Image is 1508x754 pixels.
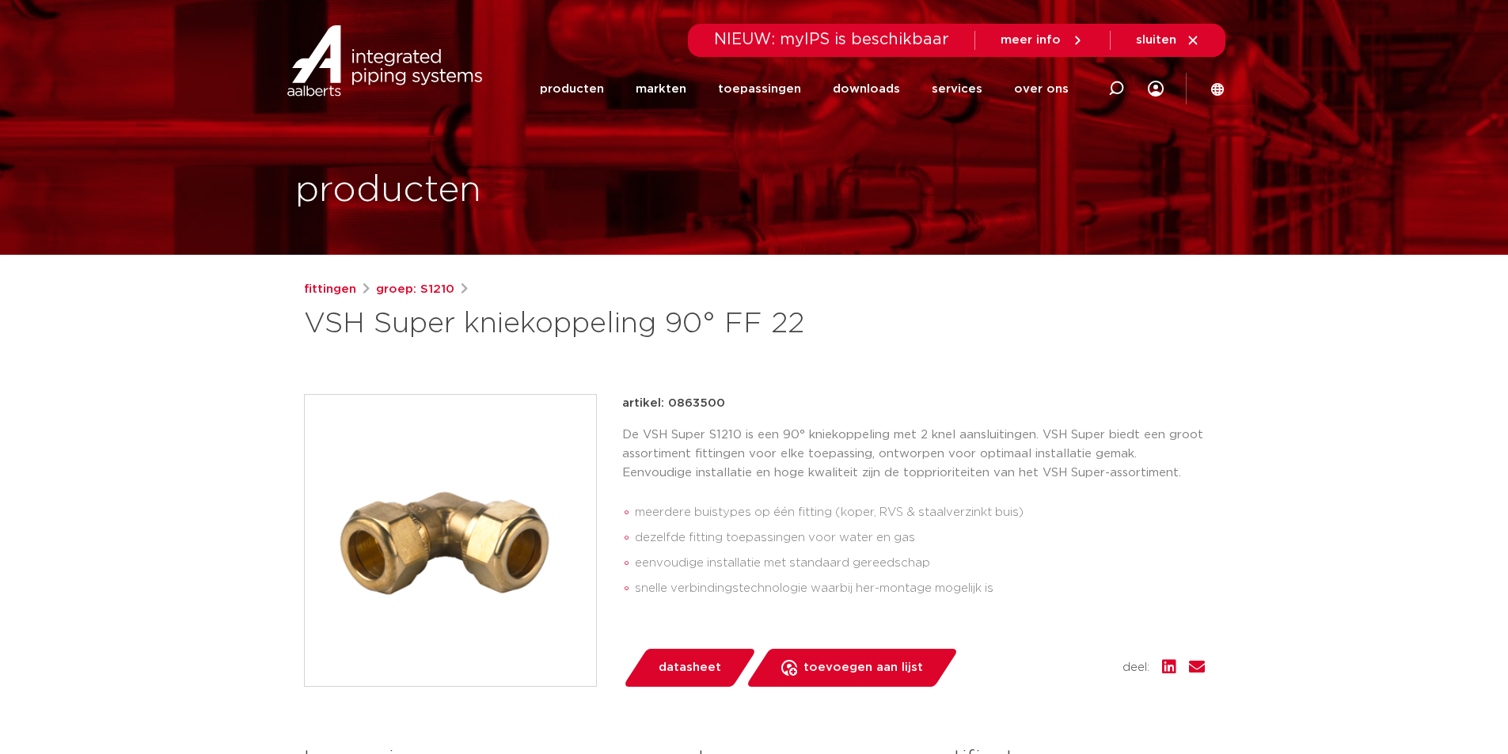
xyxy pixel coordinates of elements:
li: snelle verbindingstechnologie waarbij her-montage mogelijk is [635,576,1205,601]
span: deel: [1122,658,1149,677]
a: over ons [1014,59,1069,119]
h1: VSH Super kniekoppeling 90° FF 22 [304,305,898,343]
a: sluiten [1136,33,1200,47]
div: my IPS [1148,71,1164,106]
a: markten [636,59,686,119]
a: downloads [833,59,900,119]
span: toevoegen aan lijst [803,655,923,680]
img: Product Image for VSH Super kniekoppeling 90° FF 22 [305,395,596,686]
a: services [932,59,982,119]
a: groep: S1210 [376,280,454,299]
a: toepassingen [718,59,801,119]
li: eenvoudige installatie met standaard gereedschap [635,551,1205,576]
a: producten [540,59,604,119]
span: sluiten [1136,34,1176,46]
span: NIEUW: myIPS is beschikbaar [714,32,949,47]
span: meer info [1001,34,1061,46]
span: datasheet [659,655,721,680]
a: meer info [1001,33,1084,47]
li: dezelfde fitting toepassingen voor water en gas [635,525,1205,551]
li: meerdere buistypes op één fitting (koper, RVS & staalverzinkt buis) [635,500,1205,525]
nav: Menu [540,59,1069,119]
a: datasheet [622,649,757,687]
a: fittingen [304,280,356,299]
h1: producten [295,165,481,216]
p: artikel: 0863500 [622,394,725,413]
p: De VSH Super S1210 is een 90° kniekoppeling met 2 knel aansluitingen. VSH Super biedt een groot a... [622,426,1205,483]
